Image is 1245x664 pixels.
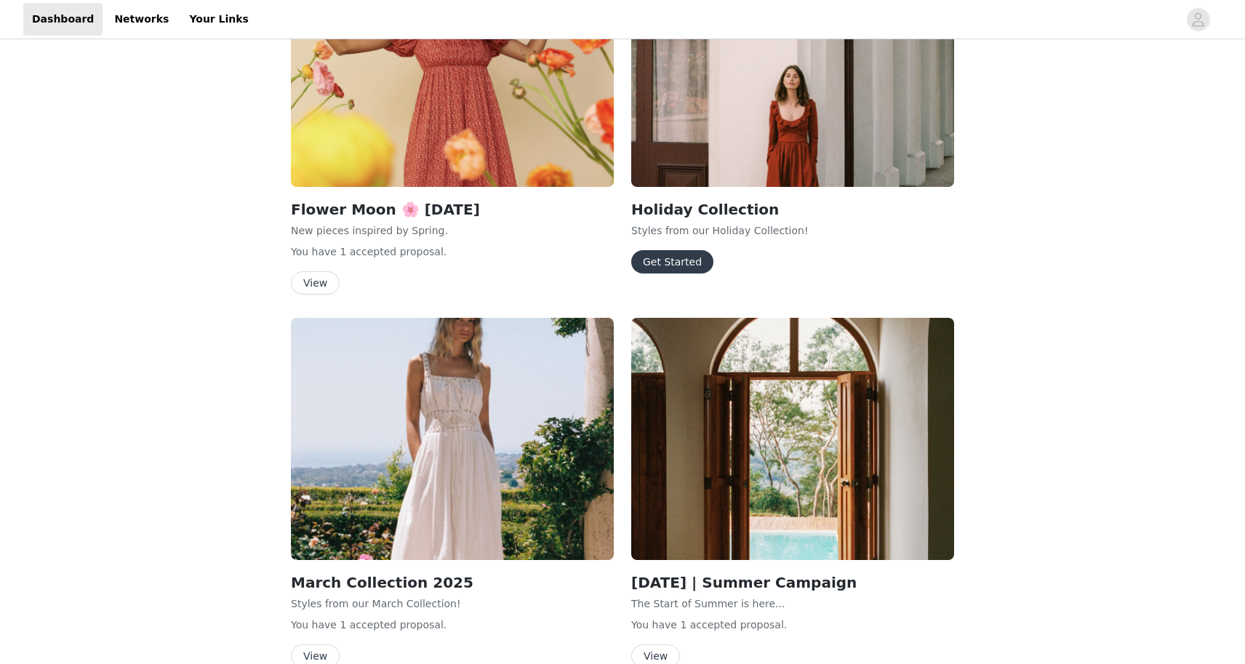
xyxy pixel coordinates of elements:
p: Styles from our March Collection! [291,596,614,612]
h2: Flower Moon 🌸 [DATE] [291,199,614,220]
p: You have 1 accepted proposal . [291,244,614,260]
img: Christy Dawn [631,318,954,560]
button: View [291,271,340,295]
a: Dashboard [23,3,103,36]
p: New pieces inspired by Spring. [291,223,614,239]
h2: March Collection 2025 [291,572,614,593]
button: Get Started [631,250,713,273]
a: View [631,651,680,662]
p: The Start of Summer is here... [631,596,954,612]
h2: Holiday Collection [631,199,954,220]
p: Styles from our Holiday Collection! [631,223,954,239]
div: avatar [1191,8,1205,31]
a: Your Links [180,3,257,36]
a: Networks [105,3,177,36]
a: View [291,278,340,289]
h2: [DATE] | Summer Campaign [631,572,954,593]
p: You have 1 accepted proposal . [631,617,954,633]
p: You have 1 accepted proposal . [291,617,614,633]
a: View [291,651,340,662]
img: Christy Dawn [291,318,614,560]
